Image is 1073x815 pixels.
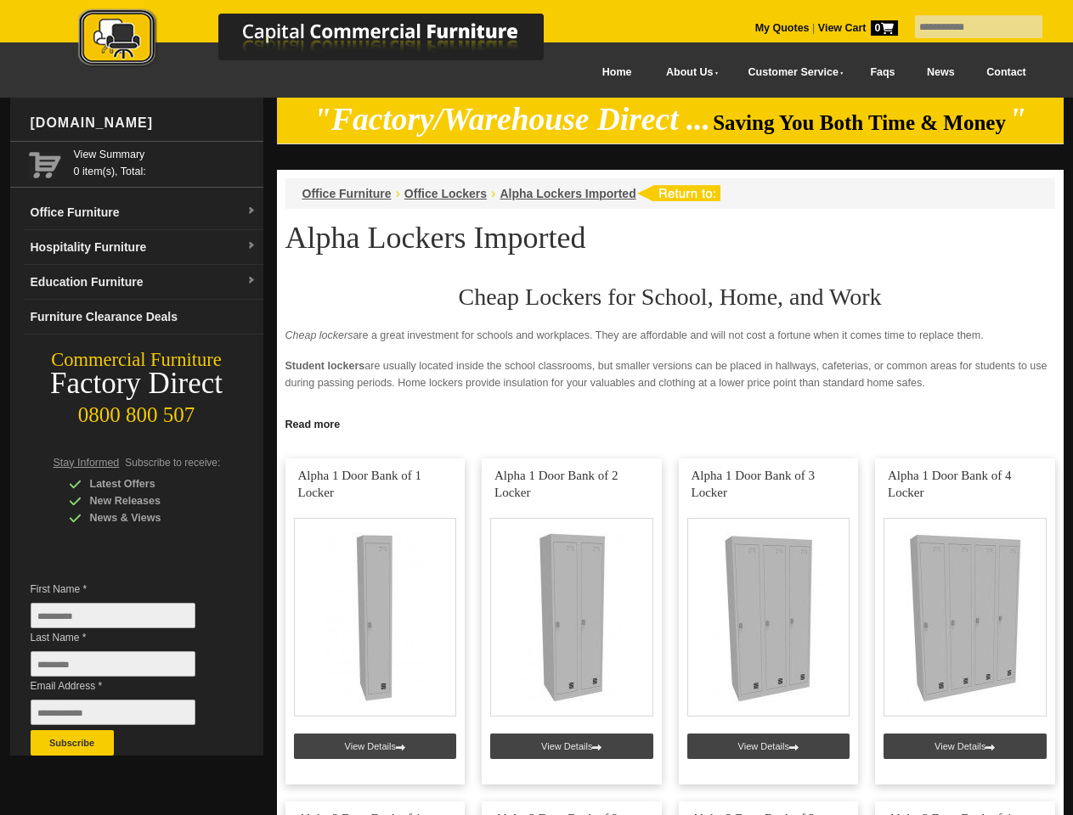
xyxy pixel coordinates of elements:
[285,405,1055,439] p: provide a sense of security for the employees. Since no one can enter or touch the locker, it red...
[24,265,263,300] a: Education Furnituredropdown
[285,329,353,341] em: Cheap lockers
[24,98,263,149] div: [DOMAIN_NAME]
[285,327,1055,344] p: are a great investment for schools and workplaces. They are affordable and will not cost a fortun...
[10,348,263,372] div: Commercial Furniture
[1008,102,1026,137] em: "
[125,457,220,469] span: Subscribe to receive:
[755,22,810,34] a: My Quotes
[855,53,912,92] a: Faqs
[31,629,221,646] span: Last Name *
[285,360,365,372] strong: Student lockers
[313,102,710,137] em: "Factory/Warehouse Direct ...
[31,8,626,76] a: Capital Commercial Furniture Logo
[729,53,854,92] a: Customer Service
[24,300,263,334] a: Furniture Clearance Deals
[10,372,263,396] div: Factory Direct
[69,492,230,509] div: New Releases
[404,187,487,200] a: Office Lockers
[31,677,221,694] span: Email Address *
[24,195,263,230] a: Office Furnituredropdown
[871,20,898,36] span: 0
[74,146,257,177] span: 0 item(s), Total:
[911,53,970,92] a: News
[713,111,1006,134] span: Saving You Both Time & Money
[818,22,898,34] strong: View Cart
[10,395,263,427] div: 0800 800 507
[54,457,120,469] span: Stay Informed
[246,241,257,251] img: dropdown
[69,509,230,526] div: News & Views
[647,53,729,92] a: About Us
[31,700,195,725] input: Email Address *
[74,146,257,163] a: View Summary
[500,187,635,200] a: Alpha Lockers Imported
[31,581,221,598] span: First Name *
[31,603,195,628] input: First Name *
[302,187,392,200] a: Office Furniture
[970,53,1042,92] a: Contact
[285,222,1055,254] h1: Alpha Lockers Imported
[277,412,1064,433] a: Click to read more
[285,357,1055,391] p: are usually located inside the school classrooms, but smaller versions can be placed in hallways,...
[69,475,230,492] div: Latest Offers
[31,651,195,677] input: Last Name *
[815,22,897,34] a: View Cart0
[491,185,495,202] li: ›
[246,206,257,216] img: dropdown
[24,230,263,265] a: Hospitality Furnituredropdown
[396,185,400,202] li: ›
[246,276,257,286] img: dropdown
[285,284,1055,310] h2: Cheap Lockers for School, Home, and Work
[31,8,626,70] img: Capital Commercial Furniture Logo
[636,185,720,201] img: return to
[31,730,114,756] button: Subscribe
